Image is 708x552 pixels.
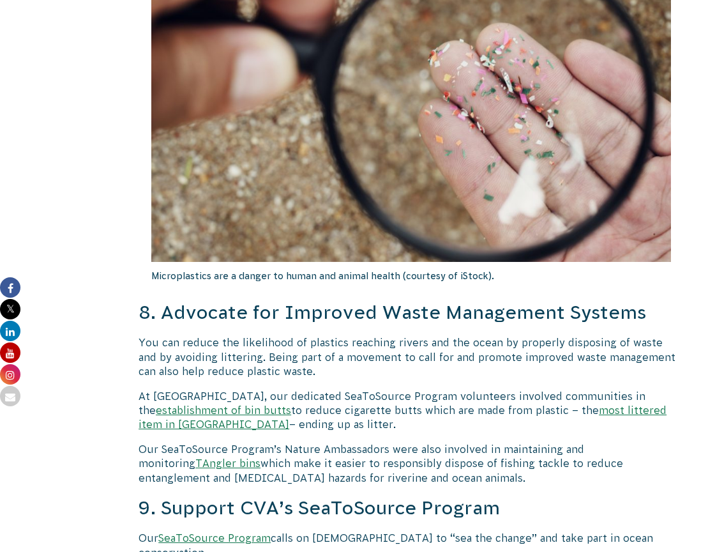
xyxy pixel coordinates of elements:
a: SeaToSource Program [158,532,271,544]
p: You can reduce the likelihood of plastics reaching rivers and the ocean by properly disposing of ... [139,335,684,378]
p: Our SeaToSource Program’s Nature Ambassadors were also involved in maintaining and monitoring whi... [139,442,684,485]
h3: 9. Support CVA’s SeaToSource Program [139,495,684,521]
h3: 8. Advocate for Improved Waste Management Systems [139,300,684,326]
a: establishment of bin butts [156,404,291,416]
a: TAngler bins [195,457,260,469]
p: At [GEOGRAPHIC_DATA], our dedicated SeaToSource Program volunteers involved communities in the to... [139,389,684,432]
p: Microplastics are a danger to human and animal health (courtesy of iStock). [151,262,671,290]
